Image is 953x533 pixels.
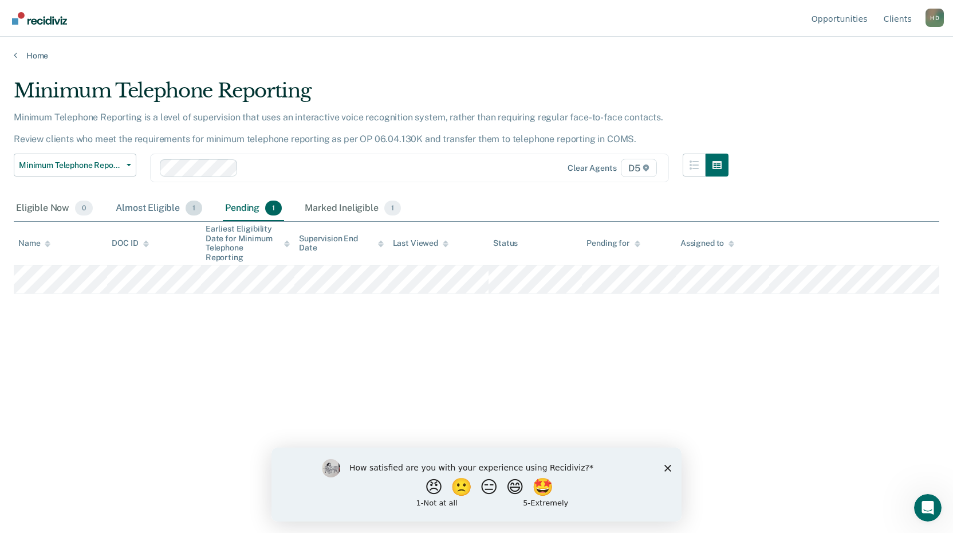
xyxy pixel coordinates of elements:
div: Minimum Telephone Reporting [14,79,728,112]
div: H D [926,9,944,27]
div: Last Viewed [393,238,448,248]
img: Recidiviz [12,12,67,25]
div: DOC ID [112,238,148,248]
iframe: Survey by Kim from Recidiviz [271,448,682,522]
p: Minimum Telephone Reporting is a level of supervision that uses an interactive voice recognition ... [14,112,663,144]
iframe: Intercom live chat [914,494,942,522]
button: Profile dropdown button [926,9,944,27]
div: Eligible Now0 [14,196,95,221]
span: 1 [384,201,401,215]
span: Minimum Telephone Reporting [19,160,122,170]
div: Pending for [586,238,640,248]
span: D5 [621,159,657,177]
span: 1 [265,201,282,215]
div: Status [493,238,518,248]
div: Supervision End Date [299,234,383,253]
div: Name [18,238,50,248]
div: Earliest Eligibility Date for Minimum Telephone Reporting [206,224,290,262]
div: Pending1 [223,196,284,221]
button: Minimum Telephone Reporting [14,154,136,177]
div: Marked Ineligible1 [302,196,403,221]
a: Home [14,50,939,61]
div: Almost Eligible1 [113,196,204,221]
span: 0 [75,201,93,215]
div: Clear agents [568,163,616,173]
div: Assigned to [680,238,734,248]
span: 1 [186,201,202,215]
